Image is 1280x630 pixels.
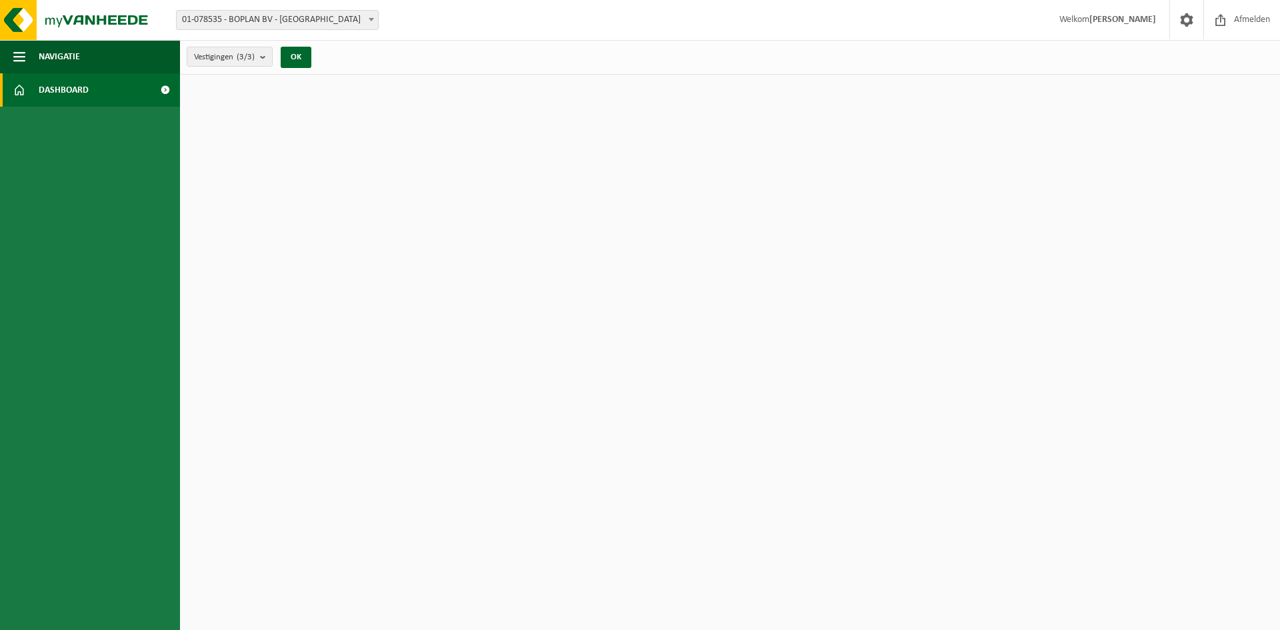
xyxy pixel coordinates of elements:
button: Vestigingen(3/3) [187,47,273,67]
count: (3/3) [237,53,255,61]
span: Navigatie [39,40,80,73]
span: 01-078535 - BOPLAN BV - MOORSELE [177,11,378,29]
strong: [PERSON_NAME] [1089,15,1156,25]
span: Vestigingen [194,47,255,67]
span: 01-078535 - BOPLAN BV - MOORSELE [176,10,379,30]
button: OK [281,47,311,68]
span: Dashboard [39,73,89,107]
